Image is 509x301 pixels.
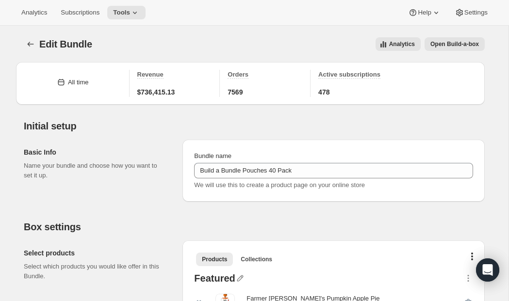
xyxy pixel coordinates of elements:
span: Analytics [389,40,415,48]
span: We will use this to create a product page on your online store [194,181,365,189]
div: All time [68,78,89,87]
h2: Initial setup [24,120,485,132]
span: Bundle name [194,152,231,159]
button: Settings [449,6,493,19]
span: Collections [241,255,272,263]
h2: Select products [24,248,167,258]
span: Edit Bundle [39,39,92,49]
button: Help [402,6,446,19]
span: Orders [228,71,248,78]
span: Open Build-a-box [430,40,479,48]
span: Help [418,9,431,16]
span: Tools [113,9,130,16]
span: 478 [318,87,329,97]
span: Analytics [21,9,47,16]
span: Products [202,255,227,263]
div: Open Intercom Messenger [476,258,499,282]
button: Subscriptions [55,6,105,19]
div: Featured [194,273,235,286]
p: Name your bundle and choose how you want to set it up. [24,161,167,180]
span: Subscriptions [61,9,99,16]
button: View all analytics related to this specific bundles, within certain timeframes [376,37,421,51]
h2: Basic Info [24,147,167,157]
span: Settings [464,9,488,16]
button: View links to open the build-a-box on the online store [425,37,485,51]
span: $736,415.13 [137,87,175,97]
button: Bundles [24,37,37,51]
span: Active subscriptions [318,71,380,78]
span: 7569 [228,87,243,97]
button: Analytics [16,6,53,19]
button: Tools [107,6,146,19]
h2: Box settings [24,221,485,233]
span: Revenue [137,71,164,78]
input: ie. Smoothie box [194,163,473,178]
p: Select which products you would like offer in this Bundle. [24,262,167,281]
